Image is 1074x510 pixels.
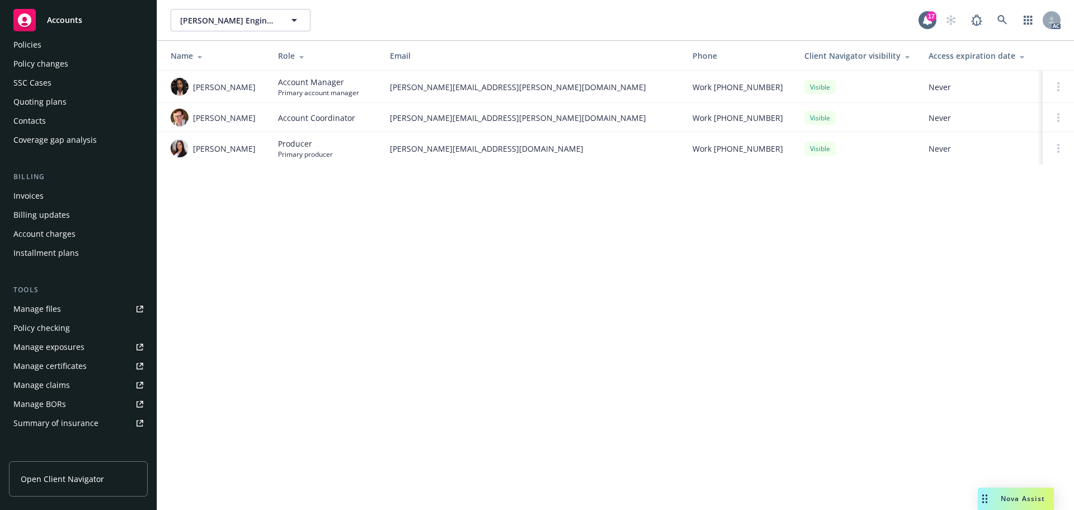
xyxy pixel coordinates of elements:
img: photo [171,78,189,96]
span: [PERSON_NAME] [193,143,256,155]
div: Manage certificates [13,357,87,375]
div: Access expiration date [929,50,1034,62]
span: [PERSON_NAME] [193,81,256,93]
div: Visible [804,142,836,156]
div: Policy changes [13,55,68,73]
a: Manage BORs [9,395,148,413]
span: [PERSON_NAME] Engineering Inc. [180,15,277,26]
a: Manage exposures [9,338,148,356]
a: Manage claims [9,376,148,394]
div: Client Navigator visibility [804,50,911,62]
span: Account Coordinator [278,112,355,124]
span: [PERSON_NAME][EMAIL_ADDRESS][PERSON_NAME][DOMAIN_NAME] [390,81,675,93]
div: Tools [9,284,148,296]
a: Billing updates [9,206,148,224]
span: Open Client Navigator [21,473,104,485]
a: Account charges [9,225,148,243]
a: Manage files [9,300,148,318]
span: Work [PHONE_NUMBER] [693,143,783,155]
div: Visible [804,111,836,125]
img: photo [171,139,189,157]
span: Never [929,81,1034,93]
div: Installment plans [13,244,79,262]
a: Accounts [9,4,148,36]
span: Work [PHONE_NUMBER] [693,112,783,124]
div: Policy checking [13,319,70,337]
span: Nova Assist [1001,494,1045,503]
a: Search [991,9,1014,31]
a: Contacts [9,112,148,130]
span: Primary account manager [278,88,359,97]
span: Producer [278,138,333,149]
div: Manage BORs [13,395,66,413]
a: Policy changes [9,55,148,73]
span: Never [929,143,1034,155]
span: Never [929,112,1034,124]
a: Summary of insurance [9,414,148,432]
button: Nova Assist [978,488,1054,510]
div: Phone [693,50,786,62]
span: Primary producer [278,149,333,159]
div: Visible [804,80,836,94]
div: Manage claims [13,376,70,394]
span: Work [PHONE_NUMBER] [693,81,783,93]
a: Invoices [9,187,148,205]
span: Account Manager [278,76,359,88]
div: Contacts [13,112,46,130]
a: Report a Bug [965,9,988,31]
span: [PERSON_NAME][EMAIL_ADDRESS][DOMAIN_NAME] [390,143,675,155]
div: Invoices [13,187,44,205]
span: [PERSON_NAME] [193,112,256,124]
a: Policies [9,36,148,54]
a: Coverage gap analysis [9,131,148,149]
div: Drag to move [978,488,992,510]
div: Account charges [13,225,76,243]
div: Name [171,50,260,62]
span: [PERSON_NAME][EMAIL_ADDRESS][PERSON_NAME][DOMAIN_NAME] [390,112,675,124]
div: Billing [9,171,148,183]
div: Role [278,50,372,62]
a: Quoting plans [9,93,148,111]
a: Installment plans [9,244,148,262]
div: SSC Cases [13,74,51,92]
a: Policy checking [9,319,148,337]
div: Billing updates [13,206,70,224]
div: Policies [13,36,41,54]
div: Quoting plans [13,93,67,111]
div: Email [390,50,675,62]
a: Switch app [1017,9,1039,31]
div: Summary of insurance [13,414,98,432]
a: SSC Cases [9,74,148,92]
div: Coverage gap analysis [13,131,97,149]
a: Manage certificates [9,357,148,375]
img: photo [171,109,189,127]
div: Manage exposures [13,338,84,356]
button: [PERSON_NAME] Engineering Inc. [171,9,310,31]
span: Accounts [47,16,82,25]
a: Start snowing [940,9,962,31]
div: Manage files [13,300,61,318]
div: 17 [926,11,936,21]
